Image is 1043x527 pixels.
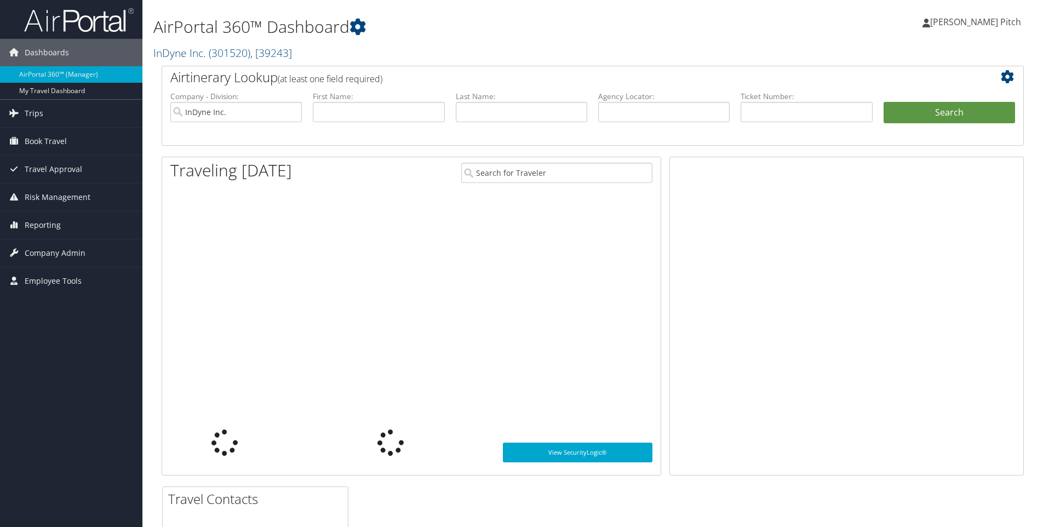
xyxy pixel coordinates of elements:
[456,91,587,102] label: Last Name:
[170,159,292,182] h1: Traveling [DATE]
[598,91,730,102] label: Agency Locator:
[168,490,348,508] h2: Travel Contacts
[170,68,943,87] h2: Airtinerary Lookup
[24,7,134,33] img: airportal-logo.png
[930,16,1021,28] span: [PERSON_NAME] Pitch
[25,156,82,183] span: Travel Approval
[741,91,872,102] label: Ticket Number:
[884,102,1015,124] button: Search
[153,45,292,60] a: InDyne Inc.
[170,91,302,102] label: Company - Division:
[313,91,444,102] label: First Name:
[25,100,43,127] span: Trips
[25,239,85,267] span: Company Admin
[25,267,82,295] span: Employee Tools
[153,15,739,38] h1: AirPortal 360™ Dashboard
[25,184,90,211] span: Risk Management
[922,5,1032,38] a: [PERSON_NAME] Pitch
[250,45,292,60] span: , [ 39243 ]
[25,128,67,155] span: Book Travel
[25,39,69,66] span: Dashboards
[278,73,382,85] span: (at least one field required)
[461,163,652,183] input: Search for Traveler
[503,443,652,462] a: View SecurityLogic®
[209,45,250,60] span: ( 301520 )
[25,211,61,239] span: Reporting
